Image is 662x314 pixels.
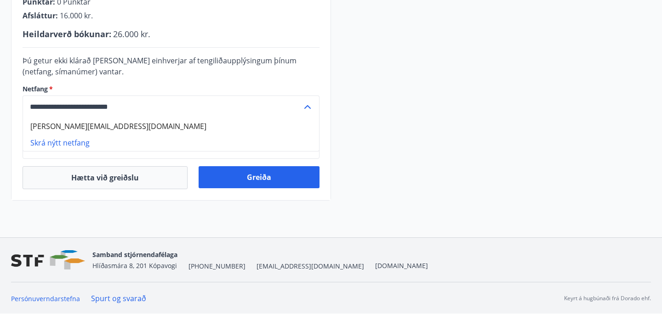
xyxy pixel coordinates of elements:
span: Afsláttur : [23,11,58,21]
li: Skrá nýtt netfang [23,135,319,151]
p: Keyrt á hugbúnaði frá Dorado ehf. [564,294,651,303]
img: vjCaq2fThgY3EUYqSgpjEiBg6WP39ov69hlhuPVN.png [11,250,85,270]
span: [PHONE_NUMBER] [188,262,245,271]
span: 16.000 kr. [60,11,93,21]
a: Spurt og svarað [91,293,146,303]
button: Hætta við greiðslu [23,166,188,189]
label: Netfang [23,84,320,94]
li: [PERSON_NAME][EMAIL_ADDRESS][DOMAIN_NAME] [23,118,319,135]
button: Greiða [199,166,320,188]
span: 26.000 kr. [113,28,150,39]
a: Persónuverndarstefna [11,294,80,303]
span: Samband stjórnendafélaga [92,250,177,259]
span: Heildarverð bókunar : [23,28,111,39]
a: [DOMAIN_NAME] [375,261,428,270]
span: [EMAIL_ADDRESS][DOMAIN_NAME] [257,262,364,271]
span: Þú getur ekki klárað [PERSON_NAME] einhverjar af tengiliðaupplýsingum þínum (netfang, símanúmer) ... [23,56,297,77]
span: Hlíðasmára 8, 201 Kópavogi [92,261,177,270]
